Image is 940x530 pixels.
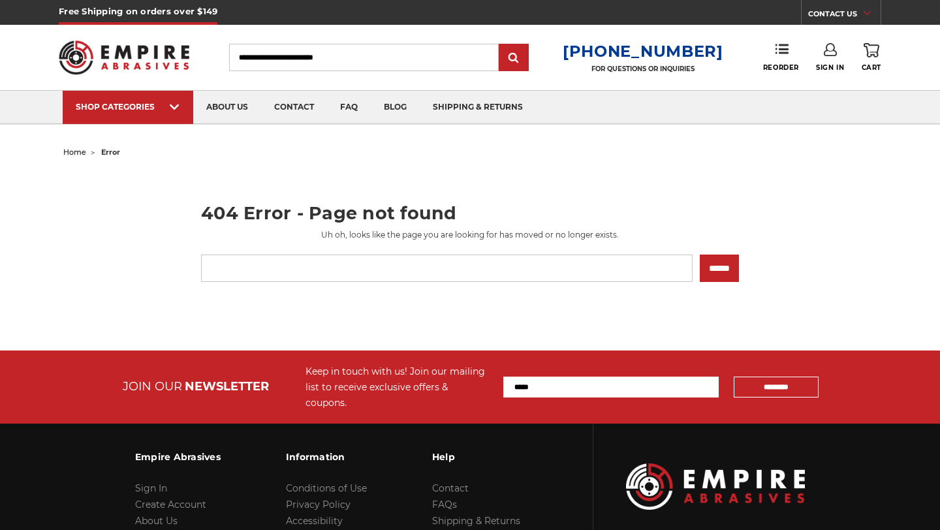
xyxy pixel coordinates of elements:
[763,63,799,72] span: Reorder
[432,443,520,471] h3: Help
[201,229,739,241] p: Uh oh, looks like the page you are looking for has moved or no longer exists.
[563,65,723,73] p: FOR QUESTIONS OR INQUIRIES
[432,482,469,494] a: Contact
[501,45,527,71] input: Submit
[286,443,367,471] h3: Information
[305,364,490,411] div: Keep in touch with us! Join our mailing list to receive exclusive offers & coupons.
[286,482,367,494] a: Conditions of Use
[862,63,881,72] span: Cart
[286,515,343,527] a: Accessibility
[63,148,86,157] a: home
[563,42,723,61] a: [PHONE_NUMBER]
[193,91,261,124] a: about us
[816,63,844,72] span: Sign In
[261,91,327,124] a: contact
[763,43,799,71] a: Reorder
[123,379,182,394] span: JOIN OUR
[135,443,221,471] h3: Empire Abrasives
[101,148,120,157] span: error
[135,515,178,527] a: About Us
[808,7,881,25] a: CONTACT US
[185,379,269,394] span: NEWSLETTER
[76,102,180,112] div: SHOP CATEGORIES
[286,499,351,510] a: Privacy Policy
[626,463,805,510] img: Empire Abrasives Logo Image
[327,91,371,124] a: faq
[201,204,739,222] h1: 404 Error - Page not found
[135,499,206,510] a: Create Account
[432,499,457,510] a: FAQs
[59,32,189,83] img: Empire Abrasives
[862,43,881,72] a: Cart
[135,482,167,494] a: Sign In
[371,91,420,124] a: blog
[432,515,520,527] a: Shipping & Returns
[420,91,536,124] a: shipping & returns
